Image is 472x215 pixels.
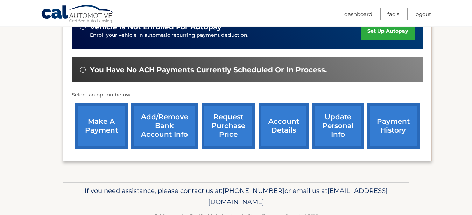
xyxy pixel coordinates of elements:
[80,67,86,73] img: alert-white.svg
[414,8,431,20] a: Logout
[223,187,284,195] span: [PHONE_NUMBER]
[90,32,361,39] p: Enroll your vehicle in automatic recurring payment deduction.
[75,103,128,149] a: make a payment
[41,5,114,25] a: Cal Automotive
[367,103,420,149] a: payment history
[90,23,221,32] span: vehicle is not enrolled for autopay
[344,8,372,20] a: Dashboard
[131,103,198,149] a: Add/Remove bank account info
[259,103,309,149] a: account details
[68,185,405,208] p: If you need assistance, please contact us at: or email us at
[208,187,388,206] span: [EMAIL_ADDRESS][DOMAIN_NAME]
[72,91,423,99] p: Select an option below:
[312,103,364,149] a: update personal info
[361,22,414,40] a: set up autopay
[80,24,86,30] img: alert-white.svg
[387,8,399,20] a: FAQ's
[202,103,255,149] a: request purchase price
[90,66,327,74] span: You have no ACH payments currently scheduled or in process.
